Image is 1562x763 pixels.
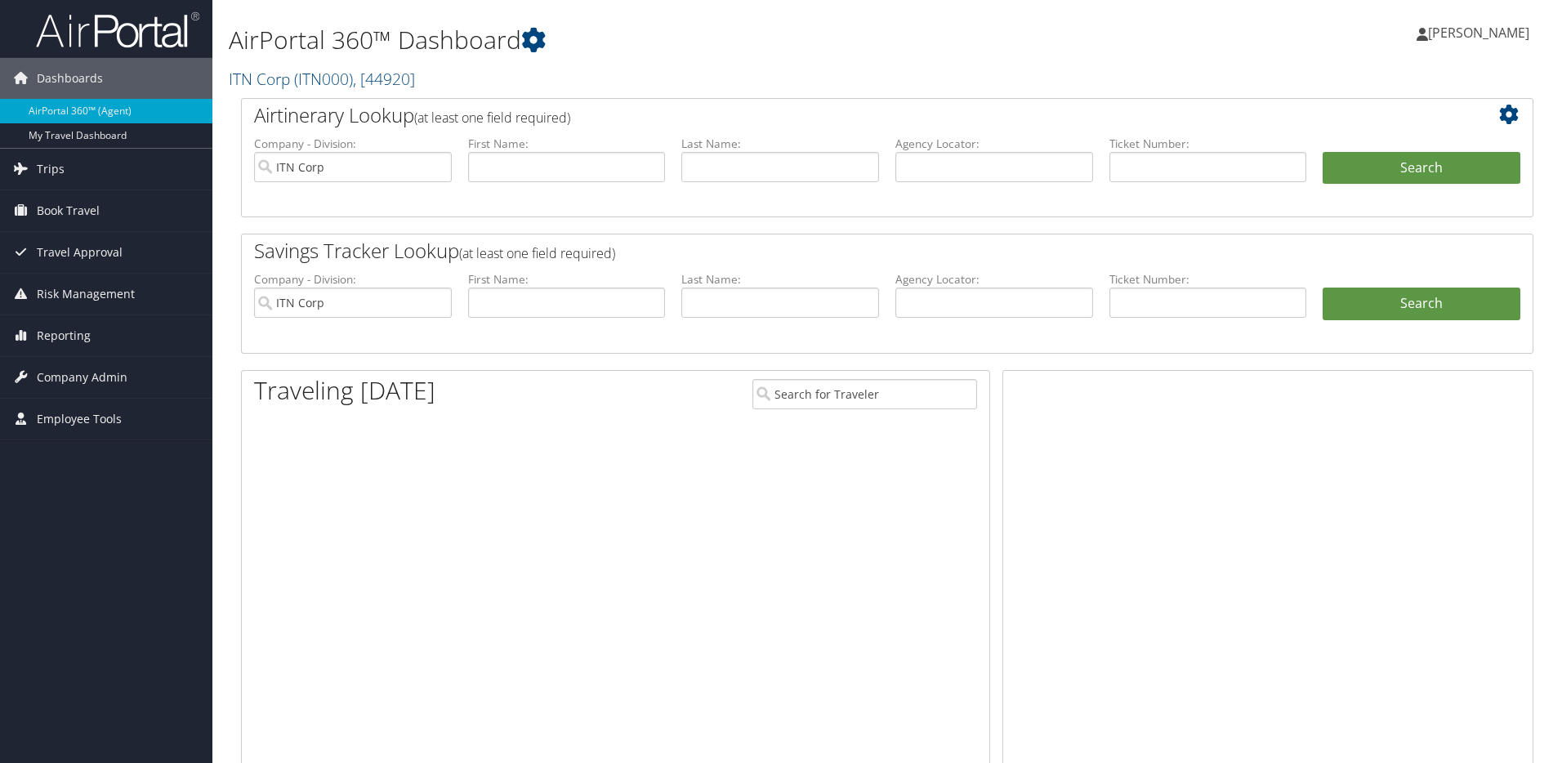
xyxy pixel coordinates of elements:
[353,68,415,90] span: , [ 44920 ]
[681,136,879,152] label: Last Name:
[294,68,353,90] span: ( ITN000 )
[1109,271,1307,288] label: Ticket Number:
[1417,8,1546,57] a: [PERSON_NAME]
[895,136,1093,152] label: Agency Locator:
[1323,152,1520,185] button: Search
[752,379,977,409] input: Search for Traveler
[1323,288,1520,320] a: Search
[681,271,879,288] label: Last Name:
[468,136,666,152] label: First Name:
[254,373,435,408] h1: Traveling [DATE]
[254,271,452,288] label: Company - Division:
[37,274,135,315] span: Risk Management
[37,357,127,398] span: Company Admin
[414,109,570,127] span: (at least one field required)
[1428,24,1529,42] span: [PERSON_NAME]
[37,149,65,190] span: Trips
[36,11,199,49] img: airportal-logo.png
[37,58,103,99] span: Dashboards
[229,23,1107,57] h1: AirPortal 360™ Dashboard
[895,271,1093,288] label: Agency Locator:
[37,399,122,440] span: Employee Tools
[37,315,91,356] span: Reporting
[254,101,1412,129] h2: Airtinerary Lookup
[254,288,452,318] input: search accounts
[37,190,100,231] span: Book Travel
[459,244,615,262] span: (at least one field required)
[254,237,1412,265] h2: Savings Tracker Lookup
[254,136,452,152] label: Company - Division:
[37,232,123,273] span: Travel Approval
[468,271,666,288] label: First Name:
[229,68,415,90] a: ITN Corp
[1109,136,1307,152] label: Ticket Number:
